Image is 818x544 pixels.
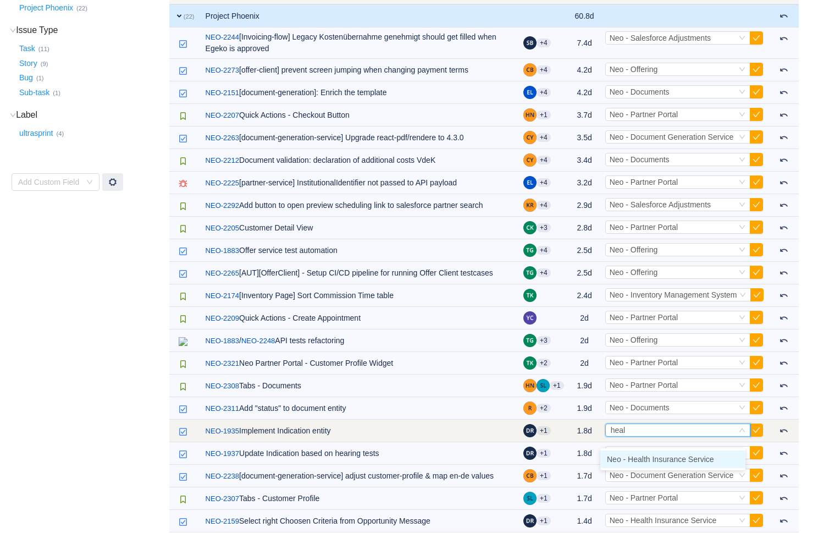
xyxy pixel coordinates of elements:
td: 4.2d [570,59,600,81]
a: NEO-2238 [206,471,239,482]
td: Quick Actions - Checkout Button [200,104,518,127]
td: 1.4d [570,510,600,532]
a: NEO-2225 [206,178,239,189]
td: 3.4d [570,149,600,172]
img: TG [523,334,537,347]
small: (22) [76,5,87,12]
button: icon: check [750,356,763,369]
span: Neo - Offering [610,65,658,74]
td: 3.2d [570,172,600,194]
button: icon: check [750,198,763,211]
td: 1.8d [570,442,600,465]
button: icon: check [750,243,763,256]
span: Neo - Health Insurance Service [607,455,714,464]
img: DR [523,424,537,437]
td: Tabs - Documents [200,375,518,397]
img: 10318 [179,450,187,459]
span: Neo - Salesforce Adjustments [610,34,711,42]
span: Neo - Partner Portal [610,313,678,322]
span: Neo - Offering [610,336,658,344]
img: R [523,402,537,415]
a: NEO-2151 [206,87,239,98]
td: [document-generation-service] Upgrade react-pdf/rendere to 4.3.0 [200,127,518,149]
span: Neo - Documents [610,87,670,96]
td: Document validation: declaration of additional costs VdeK [200,149,518,172]
td: [partner-service] InstitutionalIdentifier not passed to API payload [200,172,518,194]
i: icon: down [739,382,745,389]
td: 2d [570,352,600,375]
img: TG [523,266,537,279]
td: [offer-client] prevent screen jumping when changing payment terms [200,59,518,81]
a: NEO-2311 [206,403,239,414]
img: 10318 [179,427,187,436]
div: Add Custom Field [18,177,81,188]
img: SK [537,379,550,392]
td: 1.9d [570,397,600,420]
span: Neo - Offering [610,268,658,277]
td: 1.7d [570,487,600,510]
span: Neo - Partner Portal [610,493,678,502]
img: TK [523,356,537,370]
span: Neo - Offering [610,245,658,254]
aui-badge: +4 [537,39,551,47]
td: 2.5d [570,262,600,284]
aui-badge: +4 [537,65,551,74]
span: Neo - Partner Portal [610,381,678,389]
img: 10318 [179,89,187,98]
img: CK [523,131,537,144]
i: icon: down [10,112,16,118]
i: icon: down [739,427,745,435]
aui-badge: +4 [537,246,551,255]
aui-badge: +1 [537,516,551,525]
button: icon: check [750,514,763,527]
img: 10315 [179,495,187,504]
button: icon: check [750,469,763,482]
h3: Label [17,109,168,120]
img: 10303 [179,179,187,188]
img: 10318 [179,405,187,414]
span: Neo - Document Generation Service [610,471,734,480]
i: icon: down [739,314,745,322]
td: Update Indication based on hearing tests [200,442,518,465]
td: [Invoicing-flow] Legacy Kostenübernahme genehmigt should get filled when Egeko is approved [200,28,518,59]
a: NEO-2308 [206,381,239,392]
aui-badge: +4 [537,88,551,97]
aui-badge: +4 [537,178,551,187]
button: icon: check [750,401,763,414]
td: Project Phoenix [200,4,518,28]
td: Offer service test automation [200,239,518,262]
span: Neo - Document Generation Service [610,133,734,141]
img: 10318 [179,134,187,143]
small: (9) [41,61,48,67]
i: icon: down [739,156,745,164]
img: SB [523,36,537,50]
small: (22) [184,13,195,20]
small: (1) [53,90,60,96]
button: icon: check [750,491,763,504]
aui-badge: +4 [537,156,551,164]
button: icon: check [750,85,763,98]
aui-badge: +3 [537,336,551,345]
img: CB [523,63,537,76]
a: NEO-1883 [206,245,239,256]
i: icon: down [739,269,745,277]
aui-badge: +1 [537,111,551,119]
td: 2d [570,329,600,352]
i: icon: down [739,224,745,232]
i: icon: down [739,404,745,412]
i: icon: down [739,66,745,74]
button: icon: check [750,424,763,437]
a: NEO-2159 [206,516,239,527]
td: 3.7d [570,104,600,127]
a: NEO-2292 [206,200,239,211]
img: 10318 [179,40,187,48]
img: DR [523,514,537,527]
small: (11) [38,46,49,52]
img: 10315 [179,112,187,120]
aui-badge: +2 [537,404,551,413]
aui-badge: +4 [537,268,551,277]
span: Neo - Documents [610,403,670,412]
small: (4) [56,130,64,137]
button: Bug [17,69,36,87]
img: DR [523,447,537,460]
